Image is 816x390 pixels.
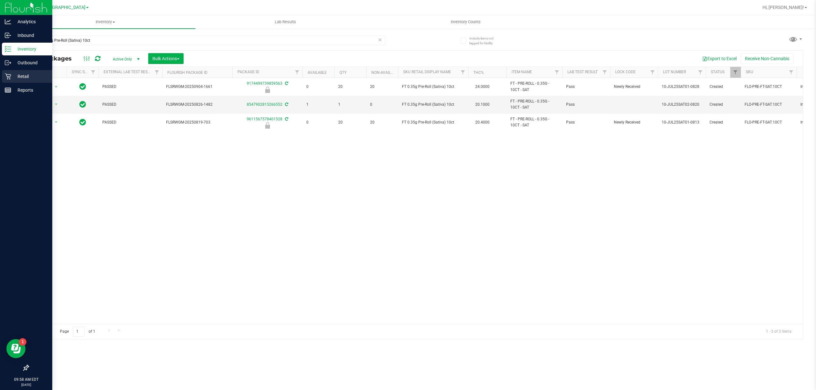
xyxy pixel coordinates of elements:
[284,81,288,86] span: Sync from Compliance System
[15,15,195,29] a: Inventory
[745,102,793,108] span: FLO-PRE-FT-SAT.10CT
[402,119,464,125] span: FT 0.35g Pre-Roll (Sativa) 10ct
[88,67,98,78] a: Filter
[741,53,793,64] button: Receive Non-Cannabis
[378,36,382,44] span: Clear
[338,102,362,108] span: 1
[600,67,610,78] a: Filter
[102,84,158,90] span: PASSED
[79,82,86,91] span: In Sync
[698,53,741,64] button: Export to Excel
[710,119,737,125] span: Created
[746,70,753,74] a: SKU
[647,67,658,78] a: Filter
[28,36,385,45] input: Search Package ID, Item Name, SKU, Lot or Part Number...
[614,84,654,90] span: Newly Received
[615,70,636,74] a: Lock Code
[338,119,362,125] span: 20
[375,15,556,29] a: Inventory Counts
[339,70,346,75] a: Qty
[237,70,259,74] a: Package ID
[231,122,303,129] div: Newly Received
[370,119,394,125] span: 20
[662,84,702,90] span: 10-JUL25SAT01-0828
[166,119,229,125] span: FLSRWGM-20250819-703
[458,67,468,78] a: Filter
[166,102,229,108] span: FLSRWGM-20250826-1482
[11,18,49,25] p: Analytics
[11,59,49,67] p: Outbound
[552,67,562,78] a: Filter
[72,70,96,74] a: Sync Status
[402,84,464,90] span: FT 0.35g Pre-Roll (Sativa) 10ct
[662,119,702,125] span: 10-JUL25SAT01-0813
[52,82,60,91] span: select
[5,73,11,80] inline-svg: Retail
[566,84,606,90] span: Pass
[166,84,229,90] span: FLSRWGM-20250904-1661
[306,84,331,90] span: 0
[33,55,78,62] span: All Packages
[510,116,558,128] span: FT - PRE-ROLL - 0.35G - 10CT - SAT
[11,32,49,39] p: Inbound
[786,67,797,78] a: Filter
[371,70,400,75] a: Non-Available
[472,100,493,109] span: 20.1000
[403,70,451,74] a: Sku Retail Display Name
[710,102,737,108] span: Created
[762,5,804,10] span: Hi, [PERSON_NAME]!
[195,15,375,29] a: Lab Results
[52,100,60,109] span: select
[5,46,11,52] inline-svg: Inventory
[3,382,49,387] p: [DATE]
[663,70,686,74] a: Lot Number
[148,53,184,64] button: Bulk Actions
[710,84,737,90] span: Created
[247,102,282,107] a: 8547902815266552
[73,327,84,337] input: 1
[442,19,489,25] span: Inventory Counts
[711,70,725,74] a: Status
[308,70,327,75] a: Available
[11,86,49,94] p: Reports
[695,67,706,78] a: Filter
[102,102,158,108] span: PASSED
[15,19,195,25] span: Inventory
[473,70,484,75] a: THC%
[11,45,49,53] p: Inventory
[761,327,797,336] span: 1 - 3 of 3 items
[102,119,158,125] span: PASSED
[55,327,100,337] span: Page of 1
[284,117,288,121] span: Sync from Compliance System
[472,82,493,91] span: 24.0000
[5,18,11,25] inline-svg: Analytics
[730,67,741,78] a: Filter
[3,377,49,382] p: 09:58 AM EDT
[6,339,25,358] iframe: Resource center
[614,119,654,125] span: Newly Received
[247,81,282,86] a: 9174499739859563
[566,119,606,125] span: Pass
[306,119,331,125] span: 0
[5,32,11,39] inline-svg: Inbound
[745,84,793,90] span: FLO-PRE-FT-SAT.10CT
[510,98,558,110] span: FT - PRE-ROLL - 0.35G - 10CT - SAT
[662,102,702,108] span: 10-JUL25SAT02-0820
[79,118,86,127] span: In Sync
[510,81,558,93] span: FT - PRE-ROLL - 0.35G - 10CT - SAT
[152,67,162,78] a: Filter
[152,56,179,61] span: Bulk Actions
[566,102,606,108] span: Pass
[231,87,303,93] div: Newly Received
[338,84,362,90] span: 20
[567,70,598,74] a: Lab Test Result
[5,87,11,93] inline-svg: Reports
[19,338,26,346] iframe: Resource center unread badge
[370,84,394,90] span: 20
[52,118,60,127] span: select
[512,70,532,74] a: Item Name
[167,70,208,75] a: Flourish Package ID
[469,36,501,46] span: Include items not tagged for facility
[5,60,11,66] inline-svg: Outbound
